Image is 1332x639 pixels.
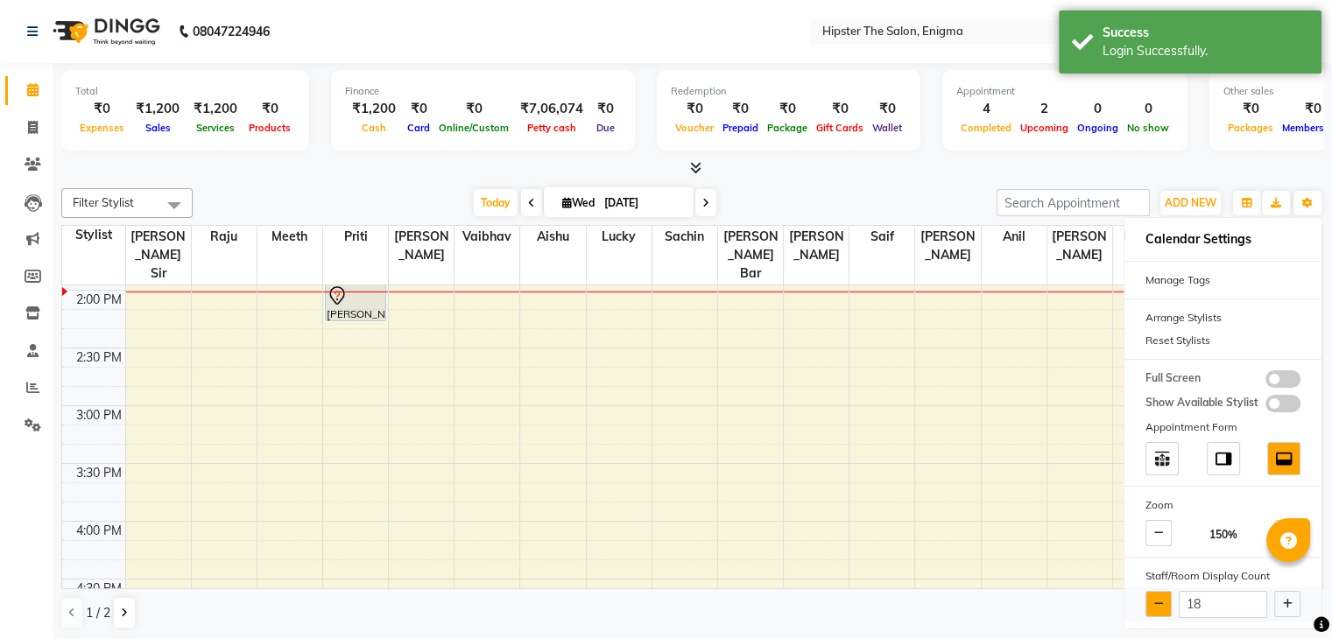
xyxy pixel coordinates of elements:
[389,226,454,266] span: [PERSON_NAME]
[62,226,125,244] div: Stylist
[1047,226,1112,266] span: [PERSON_NAME]
[1145,370,1201,388] span: Full Screen
[1016,99,1073,119] div: 2
[513,99,590,119] div: ₹7,06,074
[1209,527,1237,543] span: 150%
[599,190,687,216] input: 2025-09-03
[1124,565,1321,587] div: Staff/Room Display Count
[1145,395,1258,412] span: Show Available Stylist
[1223,99,1278,119] div: ₹0
[75,122,129,134] span: Expenses
[345,84,621,99] div: Finance
[671,99,718,119] div: ₹0
[73,291,125,309] div: 2:00 PM
[192,226,257,248] span: Raju
[193,7,270,56] b: 08047224946
[558,196,599,209] span: Wed
[718,226,783,284] span: [PERSON_NAME] bar
[326,284,385,320] div: [PERSON_NAME], TK03, 02:00 PM-02:20 PM, Rica Wax Half Arms
[956,99,1016,119] div: 4
[86,604,110,622] span: 1 / 2
[956,122,1016,134] span: Completed
[1103,24,1308,42] div: Success
[590,99,621,119] div: ₹0
[997,189,1150,216] input: Search Appointment
[1124,416,1321,439] div: Appointment Form
[323,226,388,248] span: priti
[592,122,619,134] span: Due
[812,122,868,134] span: Gift Cards
[244,99,295,119] div: ₹0
[915,226,980,266] span: [PERSON_NAME]
[403,122,434,134] span: Card
[956,84,1173,99] div: Appointment
[129,99,187,119] div: ₹1,200
[1016,122,1073,134] span: Upcoming
[345,99,403,119] div: ₹1,200
[652,226,717,248] span: sachin
[1223,122,1278,134] span: Packages
[1124,494,1321,516] div: Zoom
[1160,191,1221,215] button: ADD NEW
[1152,449,1172,468] img: table_move_above.svg
[73,406,125,425] div: 3:00 PM
[75,84,295,99] div: Total
[45,7,165,56] img: logo
[434,99,513,119] div: ₹0
[126,226,191,284] span: [PERSON_NAME] sir
[1073,99,1123,119] div: 0
[763,122,812,134] span: Package
[1165,196,1216,209] span: ADD NEW
[671,84,906,99] div: Redemption
[718,99,763,119] div: ₹0
[1124,306,1321,329] div: Arrange Stylists
[784,226,849,266] span: [PERSON_NAME]
[141,122,175,134] span: Sales
[244,122,295,134] span: Products
[1113,226,1178,248] span: iershad
[523,122,581,134] span: Petty cash
[73,522,125,540] div: 4:00 PM
[1123,122,1173,134] span: No show
[718,122,763,134] span: Prepaid
[868,122,906,134] span: Wallet
[1124,225,1321,254] h6: Calendar Settings
[187,99,244,119] div: ₹1,200
[474,189,518,216] span: Today
[1274,449,1293,468] img: dock_bottom.svg
[434,122,513,134] span: Online/Custom
[73,195,134,209] span: Filter Stylist
[1073,122,1123,134] span: Ongoing
[812,99,868,119] div: ₹0
[403,99,434,119] div: ₹0
[357,122,391,134] span: Cash
[75,99,129,119] div: ₹0
[1124,329,1321,352] div: Reset Stylists
[73,464,125,482] div: 3:30 PM
[455,226,519,248] span: vaibhav
[587,226,652,248] span: Lucky
[868,99,906,119] div: ₹0
[849,226,914,248] span: saif
[257,226,322,248] span: meeth
[982,226,1047,248] span: anil
[1124,269,1321,291] div: Manage Tags
[671,122,718,134] span: Voucher
[1123,99,1173,119] div: 0
[763,99,812,119] div: ₹0
[520,226,585,248] span: Aishu
[1214,449,1233,468] img: dock_right.svg
[192,122,239,134] span: Services
[73,579,125,598] div: 4:30 PM
[73,348,125,367] div: 2:30 PM
[1103,42,1308,60] div: Login Successfully.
